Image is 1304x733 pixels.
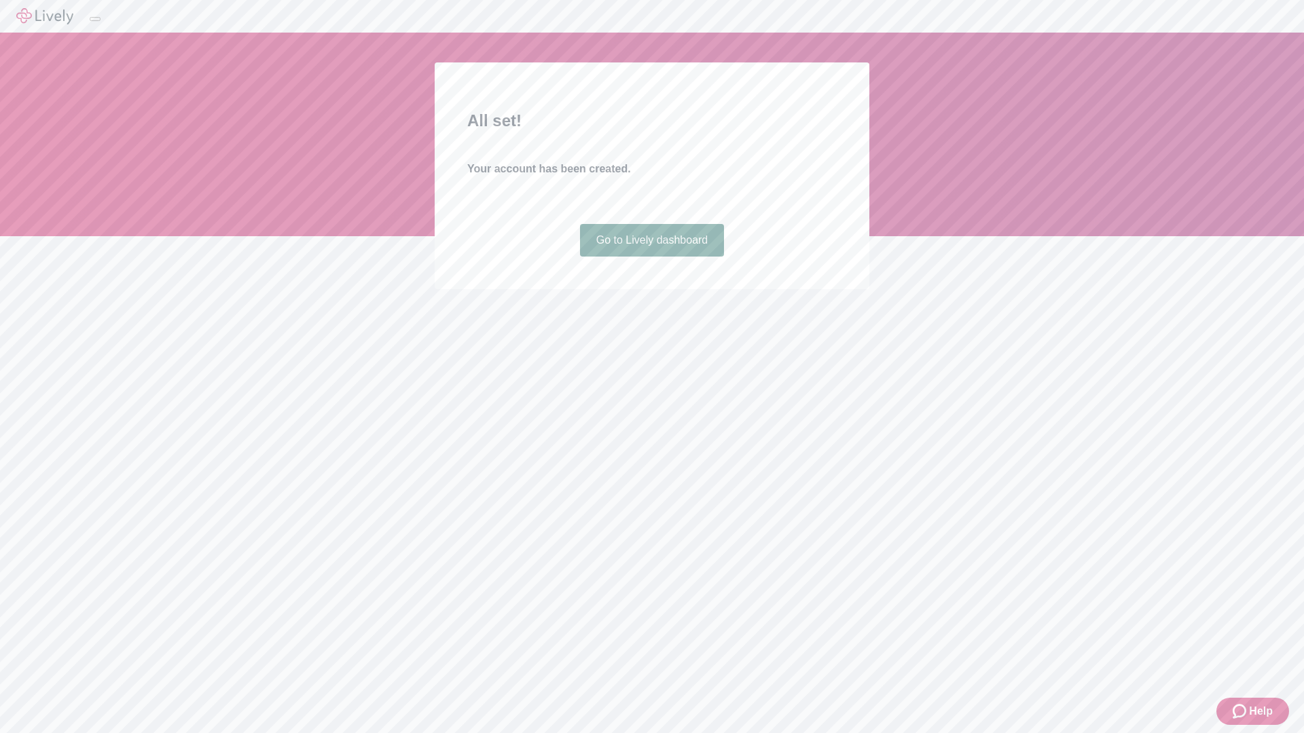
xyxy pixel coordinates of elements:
[90,17,101,21] button: Log out
[16,8,73,24] img: Lively
[467,109,837,133] h2: All set!
[1233,703,1249,719] svg: Zendesk support icon
[467,161,837,177] h4: Your account has been created.
[1249,703,1273,719] span: Help
[580,224,725,257] a: Go to Lively dashboard
[1216,698,1289,725] button: Zendesk support iconHelp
